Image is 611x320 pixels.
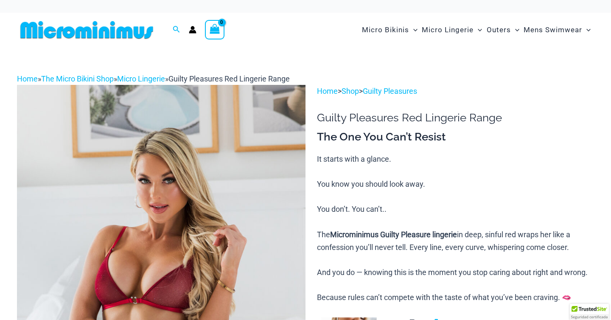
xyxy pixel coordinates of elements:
span: » » » [17,74,290,83]
span: Menu Toggle [409,19,418,41]
a: Account icon link [189,26,196,34]
a: Shop [342,87,359,95]
span: Guilty Pleasures Red Lingerie Range [168,74,290,83]
span: Micro Lingerie [422,19,474,41]
div: TrustedSite Certified [570,304,609,320]
span: Mens Swimwear [524,19,582,41]
a: View Shopping Cart, empty [205,20,224,39]
a: Search icon link [173,25,180,35]
a: Micro LingerieMenu ToggleMenu Toggle [420,17,484,43]
span: Menu Toggle [582,19,591,41]
p: > > [317,85,594,98]
p: It starts with a glance. You know you should look away. You don’t. You can’t.. The in deep, sinfu... [317,153,594,304]
a: Micro BikinisMenu ToggleMenu Toggle [360,17,420,43]
span: Outers [487,19,511,41]
img: MM SHOP LOGO FLAT [17,20,157,39]
a: Home [317,87,338,95]
a: Micro Lingerie [117,74,165,83]
a: The Micro Bikini Shop [41,74,114,83]
h1: Guilty Pleasures Red Lingerie Range [317,111,594,124]
span: Menu Toggle [511,19,519,41]
a: Guilty Pleasures [363,87,417,95]
nav: Site Navigation [359,16,594,44]
span: Micro Bikinis [362,19,409,41]
span: Menu Toggle [474,19,482,41]
a: Home [17,74,38,83]
a: Mens SwimwearMenu ToggleMenu Toggle [521,17,593,43]
h3: The One You Can’t Resist [317,130,594,144]
a: OutersMenu ToggleMenu Toggle [485,17,521,43]
b: Microminimus Guilty Pleasure lingerie [330,230,457,239]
